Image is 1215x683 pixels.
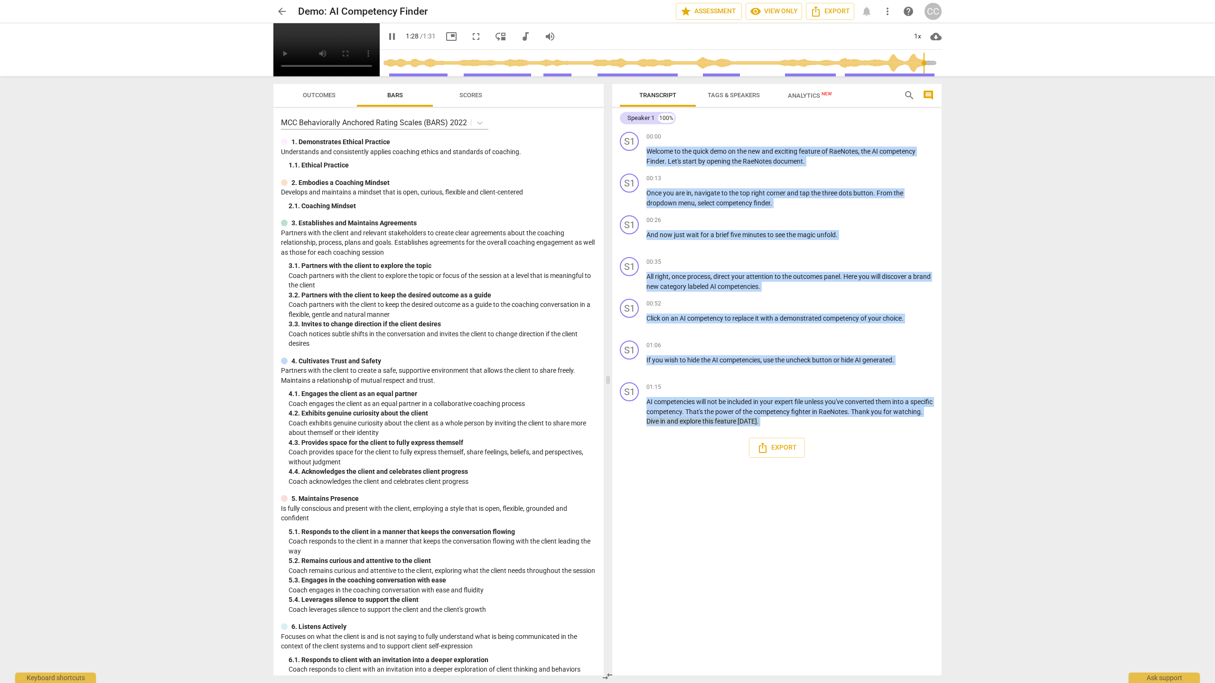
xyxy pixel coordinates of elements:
span: watching [893,408,921,415]
span: file [794,398,804,406]
span: Export [757,442,797,453]
p: Partners with the client to create a safe, supportive environment that allows the client to share... [281,366,596,385]
div: Change speaker [620,382,639,401]
span: 00:13 [646,175,661,183]
span: Tags & Speakers [708,92,760,99]
span: choice [883,314,902,322]
span: will [696,398,707,406]
div: Keyboard shortcuts [15,673,96,683]
div: Change speaker [620,299,639,318]
span: competency [646,408,682,415]
span: 00:26 [646,216,661,224]
span: explore [680,417,702,425]
span: the [894,189,903,197]
span: finder [754,199,770,207]
span: for [701,231,710,239]
span: . [682,408,685,415]
p: Coach provides space for the client to fully express themself, share feelings, beliefs, and persp... [289,447,596,467]
span: brief [716,231,730,239]
span: three [822,189,839,197]
span: . [902,314,904,322]
span: button [853,189,873,197]
span: category [660,283,688,290]
span: opening [707,157,732,165]
span: the [701,356,712,364]
div: 2. 1. Coaching Mindset [289,201,596,211]
span: the [782,273,793,280]
span: AI [680,314,687,322]
span: your [868,314,883,322]
span: once [672,273,687,280]
span: the [737,148,748,155]
span: . [840,273,843,280]
span: [DATE] [738,417,757,425]
span: included [727,398,753,406]
span: RaeNotes [743,157,773,165]
span: corner [766,189,787,197]
span: you [859,273,871,280]
button: Picture in picture [443,28,460,45]
span: labeled [688,283,710,290]
span: tap [800,189,811,197]
span: competencies [720,356,760,364]
span: for [883,408,893,415]
span: menu [678,199,695,207]
span: , [710,273,713,280]
span: 00:35 [646,258,661,266]
span: hide [687,356,701,364]
span: dots [839,189,853,197]
span: RaeNotes [829,148,858,155]
span: in [812,408,819,415]
p: Coach notices subtle shifts in the conversation and invites the client to change direction if the... [289,329,596,349]
span: the [704,408,715,415]
span: picture_in_picture [446,31,457,42]
span: you've [825,398,845,406]
span: wish [664,356,680,364]
span: this [702,417,715,425]
button: Export [806,3,854,20]
span: That's [685,408,704,415]
span: / 1:31 [420,32,436,40]
span: From [877,189,894,197]
p: Coach remains curious and attentive to the client, exploring what the client needs throughout the... [289,566,596,576]
span: comment [923,90,934,101]
button: CC [925,3,942,20]
span: 00:00 [646,133,661,141]
div: 5. 1. Responds to the client in a manner that keeps the conversation flowing [289,527,596,537]
span: right [655,273,669,280]
span: expert [775,398,794,406]
span: new [748,148,762,155]
span: AI [855,356,862,364]
span: 01:06 [646,341,661,350]
span: to [767,231,775,239]
span: If [646,356,652,364]
span: discover [882,273,908,280]
span: right [751,189,766,197]
span: just [674,231,686,239]
span: competency [754,408,791,415]
span: competency [823,314,860,322]
span: minutes [742,231,767,239]
span: demo [710,148,728,155]
span: 01:15 [646,383,661,391]
button: Search [902,88,917,103]
span: search [904,90,915,101]
span: specific [910,398,933,406]
span: it [755,314,760,322]
span: to [721,189,729,197]
span: Click [646,314,662,322]
span: AI [710,283,718,290]
span: demonstrated [780,314,823,322]
span: top [740,189,751,197]
span: Export [810,6,850,17]
span: more_vert [882,6,893,17]
button: Switch to audio player [517,28,534,45]
span: cloud_download [930,31,942,42]
button: Play [383,28,401,45]
span: panel [824,273,840,280]
span: in [753,398,760,406]
span: volume_up [544,31,556,42]
span: Once [646,189,663,197]
p: 5. Maintains Presence [291,494,359,504]
span: , [669,273,672,280]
